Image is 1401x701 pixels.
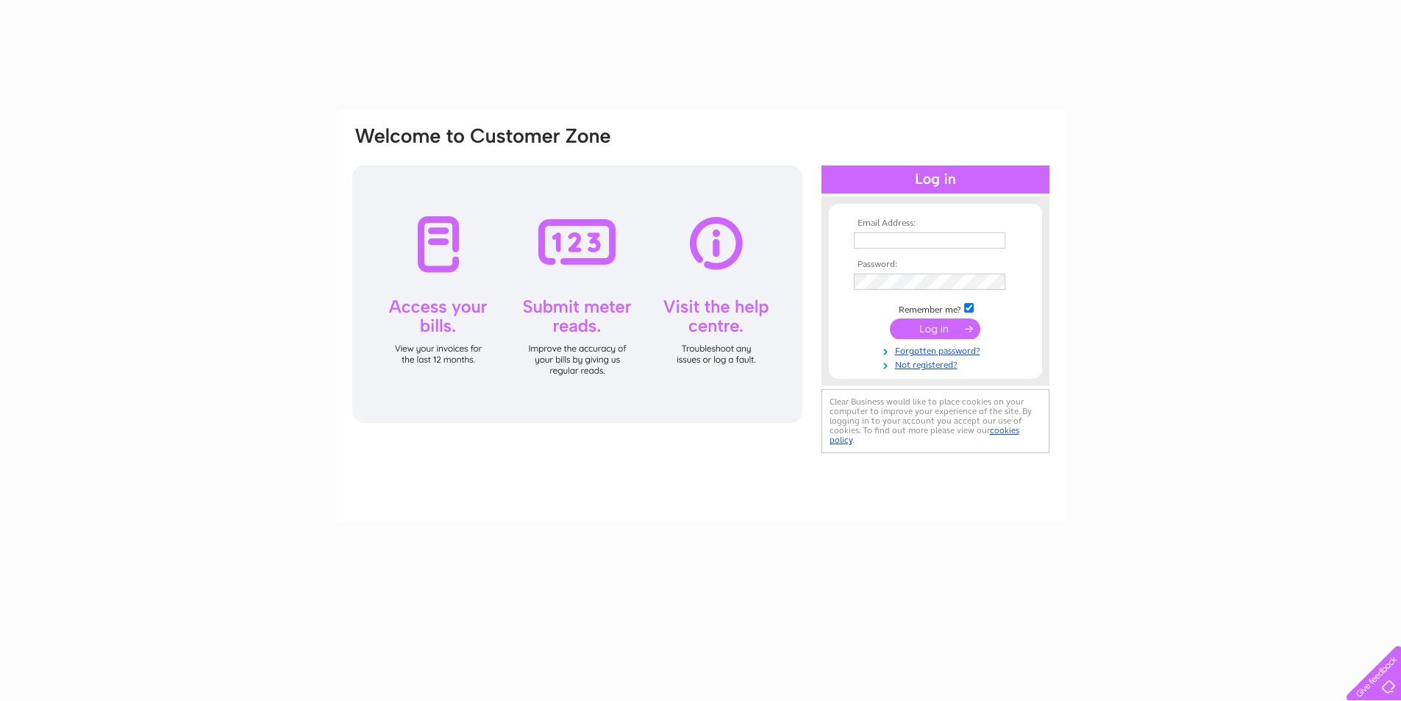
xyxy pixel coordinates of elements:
[821,389,1049,453] div: Clear Business would like to place cookies on your computer to improve your experience of the sit...
[850,218,1021,229] th: Email Address:
[854,343,1021,357] a: Forgotten password?
[850,301,1021,316] td: Remember me?
[850,260,1021,270] th: Password:
[830,425,1019,445] a: cookies policy
[854,357,1021,371] a: Not registered?
[890,319,980,339] input: Submit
